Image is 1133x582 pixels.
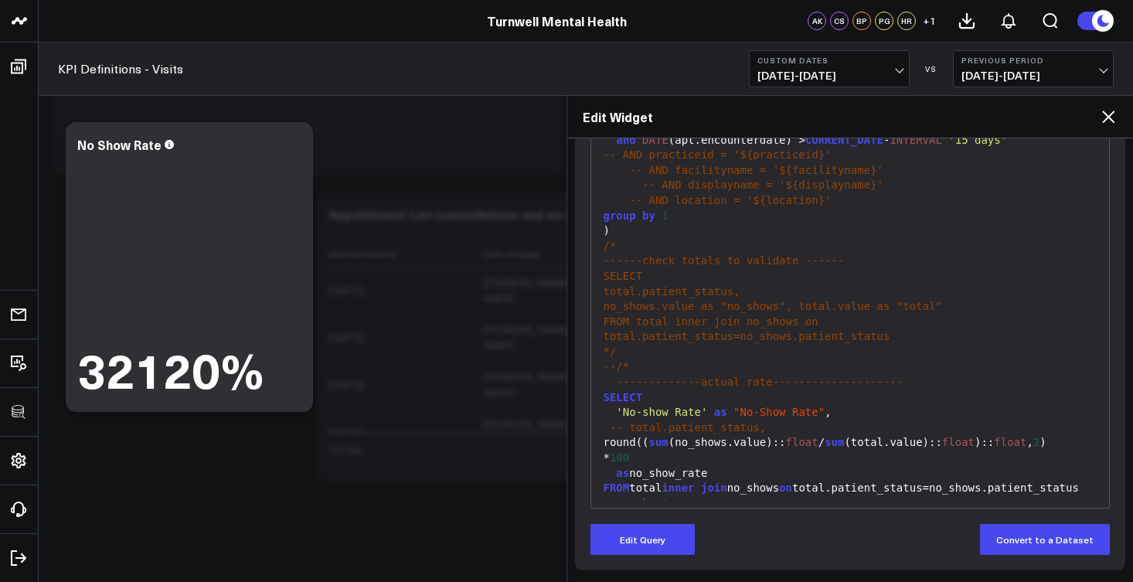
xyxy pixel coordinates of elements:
[328,330,364,345] div: [DATE]
[604,270,643,282] span: SELECT
[920,12,938,30] button: +1
[483,417,594,448] div: [PERSON_NAME], AMHC
[942,436,975,448] span: float
[599,435,1102,451] div: round(( (no_shows.value):: / (total.value):: ):: , )
[629,164,883,176] span: -- AND facilityname = '${facilityname}'
[980,524,1110,555] button: Convert to a Dataset
[604,300,942,312] span: no_shows.value as "no_shows", total.value as "total"
[642,179,883,191] span: -- AND displayname = '${displayname}'
[994,436,1026,448] span: float
[616,134,635,146] span: and
[487,12,627,29] a: Turnwell Mental Health
[825,436,844,448] span: sum
[642,209,655,222] span: by
[948,134,1007,146] span: '15 days'
[642,134,669,146] span: DATE
[714,406,727,418] span: as
[328,424,364,440] div: [DATE]
[483,322,594,353] div: [PERSON_NAME], AMHC
[642,497,655,509] span: by
[483,233,608,267] th: Displayname
[662,482,694,494] span: inner
[483,275,594,306] div: [PERSON_NAME], AMHC
[616,406,707,418] span: 'No-show Rate'
[961,56,1105,65] b: Previous Period
[604,482,630,494] span: FROM
[599,466,1102,482] div: no_show_rate
[610,421,766,434] span: -- total.patient_status,
[616,376,903,388] span: -------------actual rate--------------------
[604,254,845,267] span: ------check totals to validate ------
[953,50,1114,87] button: Previous Period[DATE]-[DATE]
[616,467,629,479] span: as
[1033,436,1039,448] span: 2
[749,50,910,87] button: Custom Dates[DATE]-[DATE]
[599,481,1102,496] div: total no_shows total.patient_status=no_shows.patient_status
[733,406,825,418] span: "No-Show Rate"
[328,283,364,298] div: [DATE]
[328,443,365,458] div: TOTAL
[599,223,1102,239] div: )
[328,233,483,267] th: Encounterdate
[701,482,727,494] span: join
[808,12,826,30] div: AK
[604,148,832,161] span: -- AND practiceid = '${practiceid}'
[483,369,594,400] div: [PERSON_NAME], AMHC
[77,345,264,393] div: 32120%
[897,12,916,30] div: HR
[599,133,1102,148] div: (apt.encounterdate) > -
[328,377,364,393] div: [DATE]
[583,108,1100,125] h2: Edit Widget
[852,12,871,30] div: BP
[830,12,849,30] div: CS
[757,56,901,65] b: Custom Dates
[961,70,1105,82] span: [DATE] - [DATE]
[604,391,643,403] span: SELECT
[604,285,740,298] span: total.patient_status,
[610,451,629,464] span: 100
[890,134,941,146] span: INTERVAL
[58,60,183,77] a: KPI Definitions - Visits
[328,206,818,223] div: Appointment List (cancellations and no-shows are not included in summary totals)
[599,405,1102,420] div: ,
[805,134,883,146] span: CURRENT_DATE
[786,436,818,448] span: float
[917,64,945,73] div: VS
[875,12,893,30] div: PG
[604,315,890,343] span: FROM total inner join no_shows on total.patient_status=no_shows.patient_status
[77,136,162,153] div: No Show Rate
[923,15,936,26] span: + 1
[662,209,668,222] span: 1
[649,436,669,448] span: sum
[629,194,831,206] span: -- AND location = '${location}'
[590,524,695,555] button: Edit Query
[662,497,668,509] span: 1
[604,497,636,509] span: group
[604,209,636,222] span: group
[779,482,792,494] span: on
[757,70,901,82] span: [DATE] - [DATE]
